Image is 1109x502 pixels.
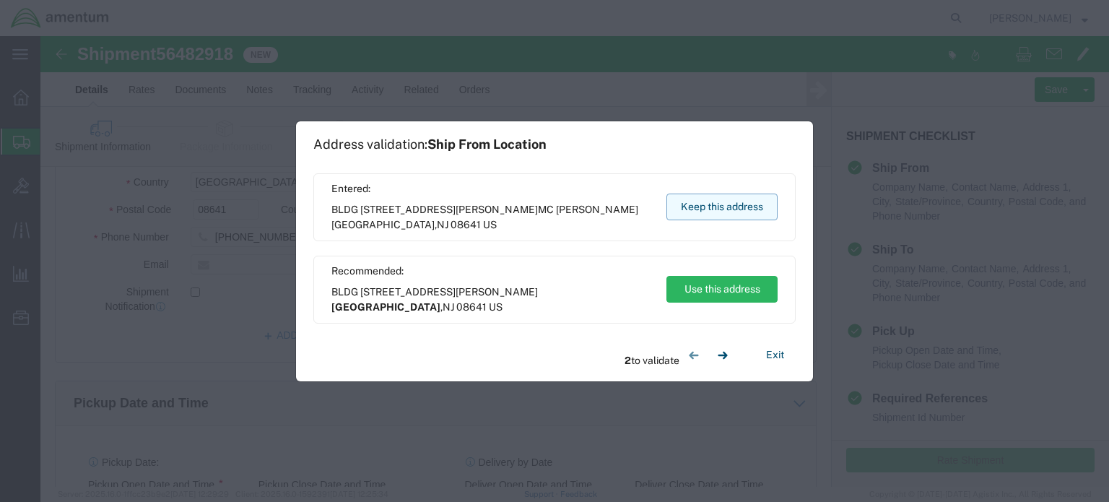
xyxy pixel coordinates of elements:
[451,219,481,230] span: 08641
[625,355,631,366] span: 2
[443,301,454,313] span: NJ
[313,137,547,152] h1: Address validation:
[456,301,487,313] span: 08641
[489,301,503,313] span: US
[754,342,796,368] button: Exit
[331,264,653,279] span: Recommended:
[666,194,778,220] button: Keep this address
[427,137,547,152] span: Ship From Location
[625,341,737,370] div: to validate
[331,204,638,230] span: MC [PERSON_NAME][GEOGRAPHIC_DATA]
[331,181,653,196] span: Entered:
[331,301,440,313] span: [GEOGRAPHIC_DATA]
[331,202,653,233] span: BLDG [STREET_ADDRESS][PERSON_NAME] ,
[331,285,653,315] span: BLDG [STREET_ADDRESS][PERSON_NAME] ,
[666,276,778,303] button: Use this address
[483,219,497,230] span: US
[437,219,448,230] span: NJ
